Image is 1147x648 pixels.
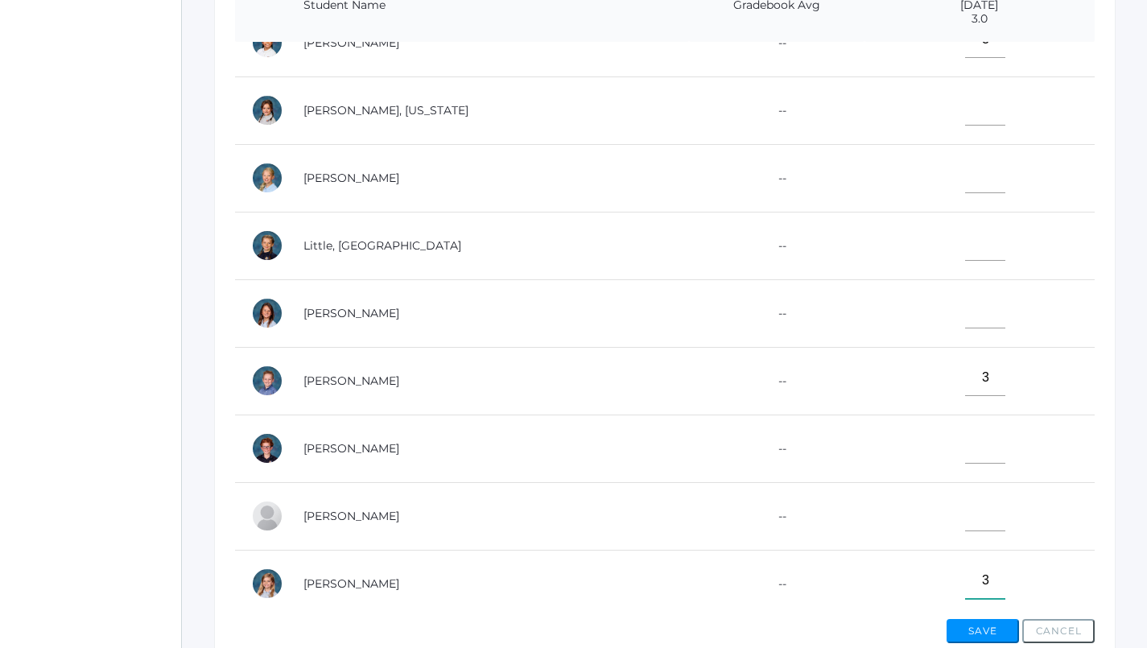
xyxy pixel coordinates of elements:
a: [PERSON_NAME] [303,576,399,591]
button: Save [947,619,1019,643]
a: [PERSON_NAME], [US_STATE] [303,103,468,118]
div: Savannah Little [251,229,283,262]
button: Cancel [1022,619,1095,643]
span: 3.0 [881,12,1079,26]
a: [PERSON_NAME] [303,509,399,523]
div: Dylan Sandeman [251,365,283,397]
td: -- [689,76,864,144]
div: Georgia Lee [251,94,283,126]
td: -- [689,279,864,347]
td: -- [689,482,864,550]
div: Maggie Oram [251,297,283,329]
div: Eleanor Velasquez [251,500,283,532]
div: Chloe Lewis [251,162,283,194]
a: Little, [GEOGRAPHIC_DATA] [303,238,461,253]
div: Bailey Zacharia [251,568,283,600]
a: [PERSON_NAME] [303,374,399,388]
a: [PERSON_NAME] [303,306,399,320]
td: -- [689,415,864,482]
a: [PERSON_NAME] [303,171,399,185]
td: -- [689,550,864,617]
a: [PERSON_NAME] [303,441,399,456]
td: -- [689,144,864,212]
td: -- [689,347,864,415]
td: -- [689,212,864,279]
td: -- [689,9,864,76]
div: Lila Lau [251,27,283,59]
div: Theodore Trumpower [251,432,283,464]
a: [PERSON_NAME] [303,35,399,50]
